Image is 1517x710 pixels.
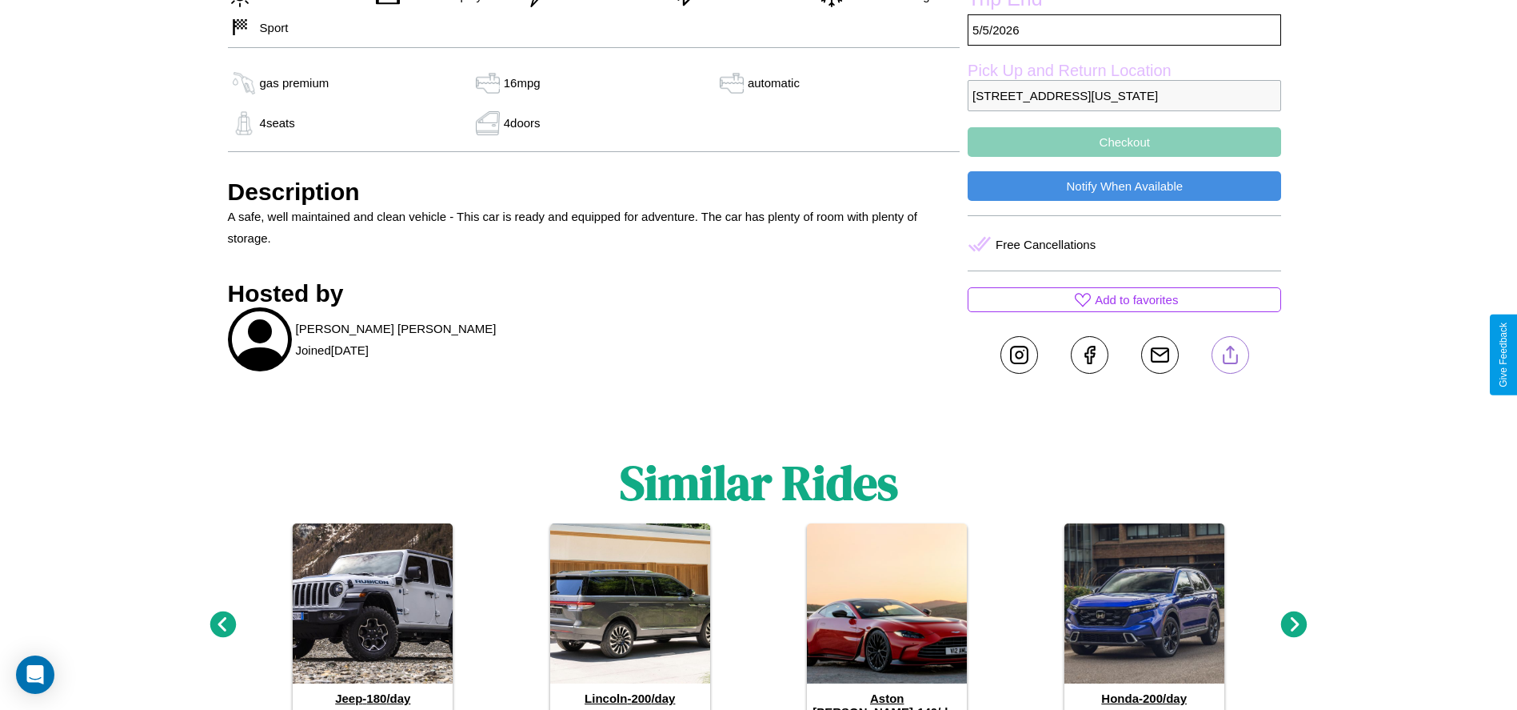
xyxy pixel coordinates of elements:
div: Open Intercom Messenger [16,656,54,694]
img: gas [716,71,748,95]
button: Notify When Available [968,171,1281,201]
img: gas [472,71,504,95]
p: 4 seats [260,112,295,134]
p: Joined [DATE] [296,339,369,361]
button: Add to favorites [968,287,1281,312]
label: Pick Up and Return Location [968,62,1281,80]
p: gas premium [260,72,329,94]
p: A safe, well maintained and clean vehicle - This car is ready and equipped for adventure. The car... [228,206,960,249]
div: Give Feedback [1498,323,1509,387]
p: 5 / 5 / 2026 [968,14,1281,46]
p: [PERSON_NAME] [PERSON_NAME] [296,318,497,339]
h3: Hosted by [228,280,960,307]
h3: Description [228,179,960,206]
h1: Similar Rides [620,450,898,515]
p: automatic [748,72,800,94]
img: gas [228,71,260,95]
button: Checkout [968,127,1281,157]
p: Sport [252,17,289,38]
p: 4 doors [504,112,541,134]
img: gas [228,111,260,135]
p: [STREET_ADDRESS][US_STATE] [968,80,1281,111]
p: 16 mpg [504,72,541,94]
img: gas [472,111,504,135]
p: Add to favorites [1095,289,1178,311]
p: Free Cancellations [996,234,1096,255]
